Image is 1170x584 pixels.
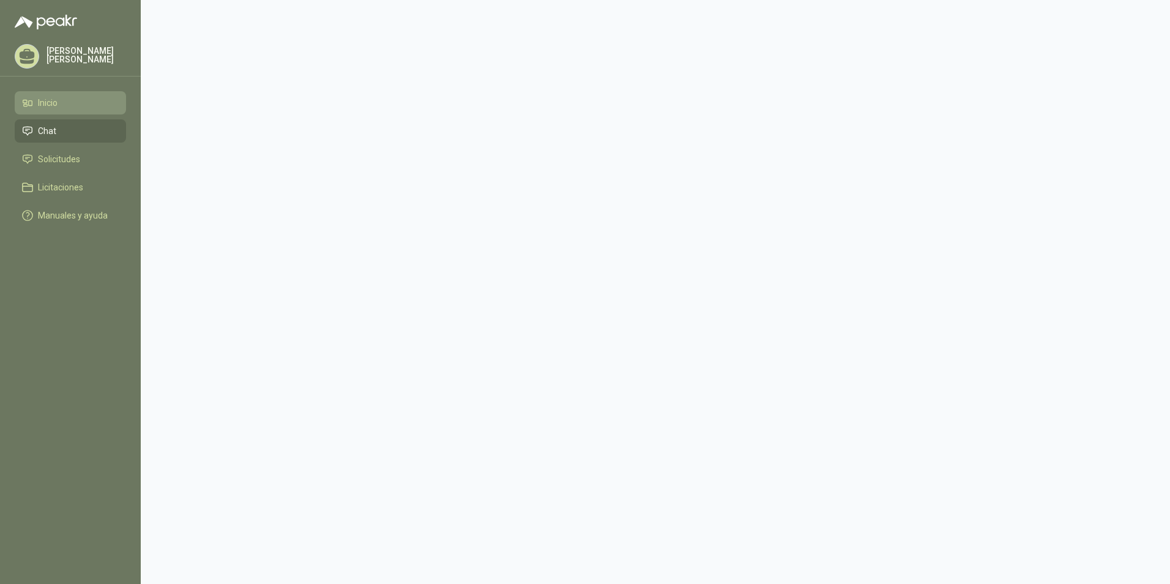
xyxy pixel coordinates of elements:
[38,124,56,138] span: Chat
[15,148,126,171] a: Solicitudes
[38,152,80,166] span: Solicitudes
[15,91,126,114] a: Inicio
[38,96,58,110] span: Inicio
[15,204,126,227] a: Manuales y ayuda
[38,181,83,194] span: Licitaciones
[47,47,126,64] p: [PERSON_NAME] [PERSON_NAME]
[38,209,108,222] span: Manuales y ayuda
[15,119,126,143] a: Chat
[15,176,126,199] a: Licitaciones
[15,15,77,29] img: Logo peakr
